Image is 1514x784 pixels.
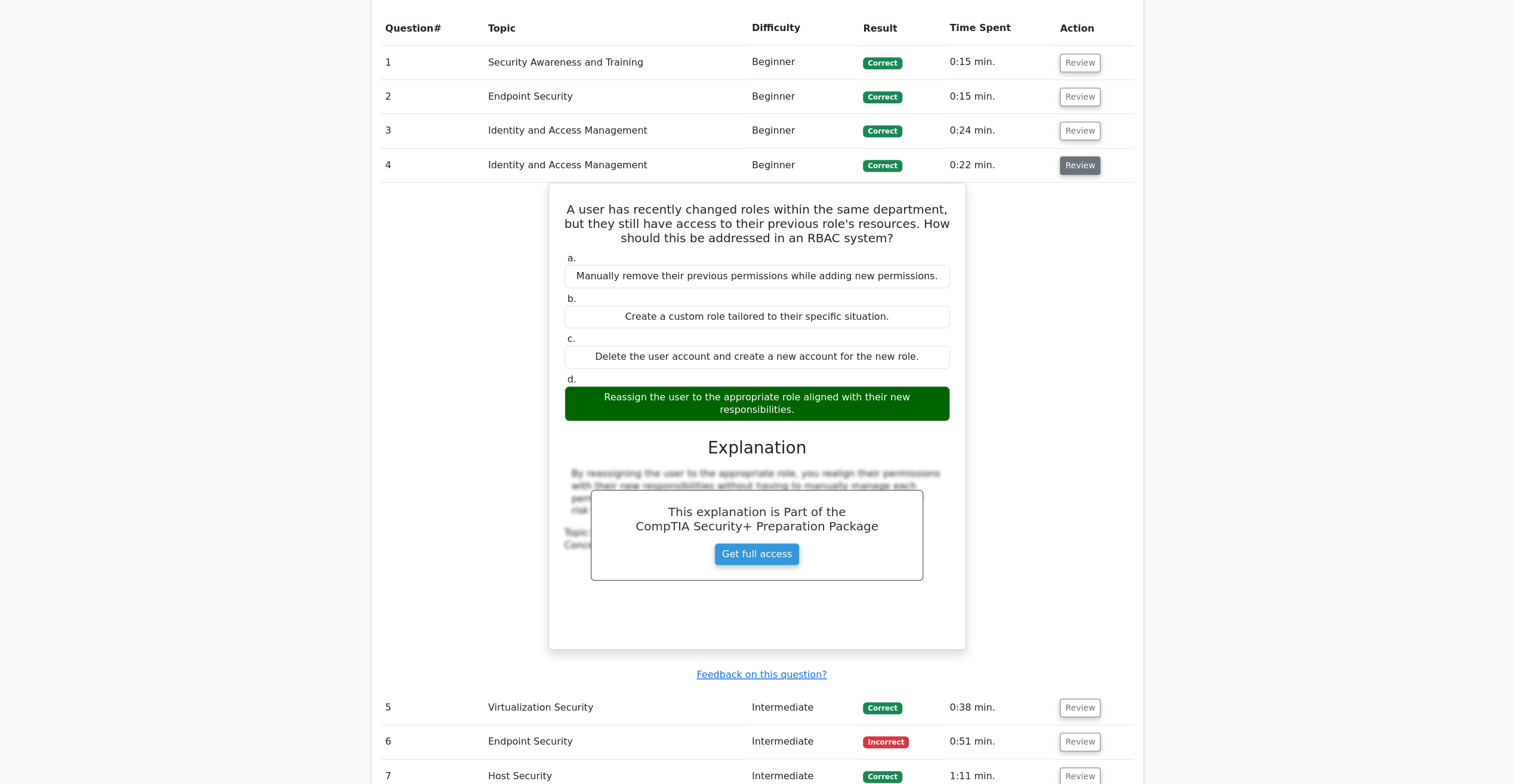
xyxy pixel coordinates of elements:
td: Virtualization Security [483,691,747,725]
button: Review [1060,733,1100,751]
div: Concept: [565,539,950,552]
td: 0:51 min. [945,725,1055,759]
th: Difficulty [747,11,858,45]
a: Feedback on this question? [696,669,827,680]
div: Delete the user account and create a new account for the new role. [565,345,950,369]
td: 2 [381,80,483,114]
th: Time Spent [945,11,1055,45]
th: Action [1055,11,1133,45]
span: b. [568,293,576,304]
td: Beginner [747,114,858,148]
span: d. [568,374,576,385]
td: 0:24 min. [945,114,1055,148]
span: Incorrect [863,736,909,748]
td: 0:38 min. [945,691,1055,725]
button: Review [1060,699,1100,717]
td: Beginner [747,149,858,183]
td: Intermediate [747,691,858,725]
div: Create a custom role tailored to their specific situation. [565,305,950,329]
td: 0:22 min. [945,149,1055,183]
span: Correct [863,702,902,714]
td: 5 [381,691,483,725]
td: 6 [381,725,483,759]
td: Endpoint Security [483,725,747,759]
button: Review [1060,88,1100,106]
span: Correct [863,57,902,69]
td: 4 [381,149,483,183]
span: c. [568,333,576,344]
td: Identity and Access Management [483,149,747,183]
span: Correct [863,125,902,137]
button: Review [1060,156,1100,175]
h3: Explanation [572,438,943,458]
div: Manually remove their previous permissions while adding new permissions. [565,265,950,288]
th: Topic [483,11,747,45]
td: 3 [381,114,483,148]
h5: A user has recently changed roles within the same department, but they still have access to their... [563,202,951,245]
span: Correct [863,771,902,783]
div: Reassign the user to the appropriate role aligned with their new responsibilities. [565,386,950,422]
td: Beginner [747,80,858,114]
div: Topic: [565,527,950,539]
button: Review [1060,54,1100,72]
th: Result [858,11,945,45]
td: Security Awareness and Training [483,45,747,79]
td: 1 [381,45,483,79]
a: Get full access [714,543,800,566]
td: Identity and Access Management [483,114,747,148]
td: 0:15 min. [945,45,1055,79]
th: # [381,11,483,45]
td: 0:15 min. [945,80,1055,114]
span: Correct [863,91,902,103]
span: Question [386,23,434,34]
span: Correct [863,160,902,172]
td: Beginner [747,45,858,79]
button: Review [1060,122,1100,140]
span: a. [568,252,576,264]
td: Endpoint Security [483,80,747,114]
div: By reassigning the user to the appropriate role, you realign their permissions with their new res... [572,468,943,517]
td: Intermediate [747,725,858,759]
